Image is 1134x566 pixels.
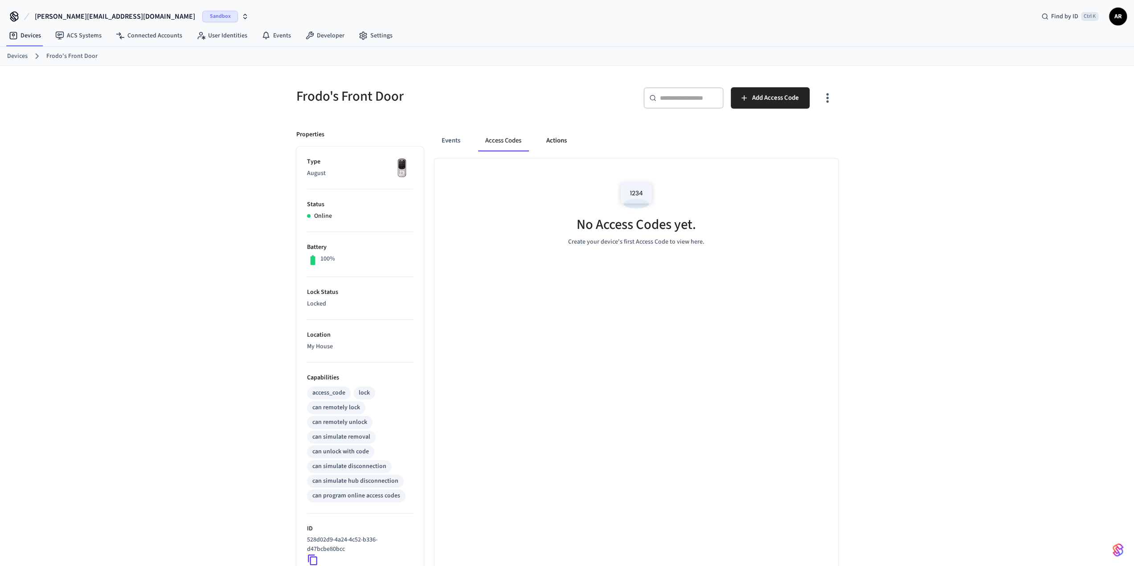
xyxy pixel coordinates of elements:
div: can simulate removal [312,432,370,442]
div: can simulate disconnection [312,462,386,471]
a: Devices [7,52,28,61]
a: Settings [352,28,400,44]
div: Find by IDCtrl K [1034,8,1105,24]
p: Status [307,200,413,209]
button: Access Codes [478,130,528,151]
span: AR [1110,8,1126,24]
a: ACS Systems [48,28,109,44]
button: Actions [539,130,574,151]
img: Access Codes Empty State [616,176,656,214]
p: Type [307,157,413,167]
div: can program online access codes [312,491,400,501]
div: can remotely unlock [312,418,367,427]
span: Sandbox [202,11,238,22]
button: Add Access Code [731,87,810,109]
span: Add Access Code [752,92,799,104]
h5: Frodo's Front Door [296,87,562,106]
div: can simulate hub disconnection [312,476,398,486]
p: ID [307,524,413,533]
p: Create your device's first Access Code to view here. [568,237,704,247]
p: Online [314,212,332,221]
button: Events [434,130,467,151]
a: Events [254,28,298,44]
button: AR [1109,8,1127,25]
a: User Identities [189,28,254,44]
img: SeamLogoGradient.69752ec5.svg [1113,543,1123,557]
div: can unlock with code [312,447,369,456]
span: Ctrl K [1081,12,1098,21]
p: Properties [296,130,324,139]
a: Developer [298,28,352,44]
p: Capabilities [307,373,413,383]
h5: No Access Codes yet. [577,216,696,234]
a: Devices [2,28,48,44]
div: can remotely lock [312,403,360,412]
div: lock [359,388,370,398]
p: Location [307,330,413,340]
p: My House [307,342,413,351]
img: Yale Assure Touchscreen Wifi Smart Lock, Satin Nickel, Front [391,157,413,179]
p: 528d02d9-4a24-4c52-b336-d47bcbe80bcc [307,535,409,554]
p: Locked [307,299,413,309]
p: Battery [307,243,413,252]
a: Connected Accounts [109,28,189,44]
a: Frodo's Front Door [46,52,98,61]
span: [PERSON_NAME][EMAIL_ADDRESS][DOMAIN_NAME] [35,11,195,22]
p: 100% [320,254,335,264]
p: Lock Status [307,288,413,297]
div: ant example [434,130,838,151]
p: August [307,169,413,178]
span: Find by ID [1051,12,1078,21]
div: access_code [312,388,345,398]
